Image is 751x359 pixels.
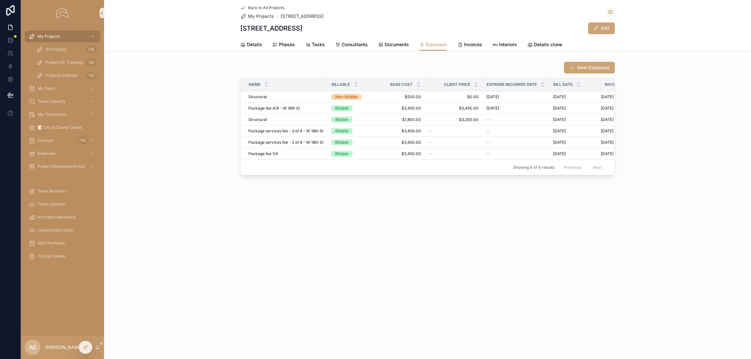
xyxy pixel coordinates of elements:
[426,41,447,48] span: Expenses
[331,128,372,134] a: Billable
[601,151,613,156] span: [DATE]
[429,106,479,111] span: $3,450.00
[281,13,323,20] a: [STREET_ADDRESS]
[588,22,615,34] button: Edit
[248,151,278,156] span: Package fee 1/4
[493,39,517,52] a: Interiors
[46,60,83,65] span: Project GC Tracking
[331,105,372,111] a: Billable
[380,106,421,111] span: $3,450.00
[601,117,641,122] a: [DATE]
[527,39,562,52] a: Details clone
[248,140,323,145] a: Package services fee - 2 of 4 - W 18th St
[380,117,421,122] a: $1,800.00
[86,72,96,79] div: 126
[601,128,613,134] span: [DATE]
[331,117,372,123] a: Billable
[38,34,60,39] span: My Projects
[601,94,613,100] span: [DATE]
[553,140,566,145] span: [DATE]
[247,41,262,48] span: Details
[312,41,325,48] span: Tasks
[553,117,597,122] a: [DATE]
[331,151,372,157] a: Billable
[335,151,349,157] div: Billable
[534,41,562,48] span: Details clone
[601,94,641,100] a: [DATE]
[486,128,490,134] span: --
[86,59,96,66] div: 126
[601,140,613,145] span: [DATE]
[429,151,479,156] a: --
[553,94,597,100] a: [DATE]
[38,125,82,130] span: 📝 City & County Codes
[553,106,597,111] a: [DATE]
[553,128,566,134] span: [DATE]
[486,140,545,145] a: --
[240,39,262,52] a: Details
[380,128,421,134] a: $3,450.00
[342,41,368,48] span: Consultants
[429,94,479,100] a: $0.00
[38,241,65,246] span: ADU Portfolios
[335,94,358,100] div: Non-billable
[38,112,66,117] span: My Timesheets
[553,140,597,145] a: [DATE]
[380,151,421,156] a: $3,450.00
[248,5,284,10] span: Back to All Projects
[25,161,100,172] a: Project Management Hub
[335,117,349,123] div: Billable
[25,224,100,236] a: Construction Costs
[25,96,100,107] a: Team Capacity
[248,151,323,156] a: Package fee 1/4
[378,39,409,52] a: Documents
[601,106,641,111] a: [DATE]
[380,140,421,145] a: $3,450.00
[486,117,490,122] span: --
[38,164,85,169] span: Project Management Hub
[38,86,55,91] span: My Tasks
[248,128,323,134] a: Package services fee - 3 of 4 - W 18th St
[601,106,613,111] span: [DATE]
[33,70,100,81] a: Projects Calendar126
[429,140,433,145] span: --
[486,106,499,111] span: [DATE]
[513,165,554,170] span: Showing 6 of 6 results
[419,39,447,51] a: Expenses
[487,82,537,87] span: Expense Incurred Date
[553,151,597,156] a: [DATE]
[38,99,66,104] span: Team Capacity
[331,140,372,145] a: Billable
[564,62,615,73] button: New Expenses
[25,122,100,133] a: 📝 City & County Codes
[25,83,100,94] a: My Tasks
[248,117,267,122] span: Structural
[553,82,573,87] span: Bill Date
[385,41,409,48] span: Documents
[38,138,53,143] span: Invoices
[429,128,479,134] a: --
[25,237,100,249] a: ADU Portfolios
[380,94,421,100] a: $500.00
[248,13,274,20] span: My Projects
[605,82,632,87] span: Invoice Date
[429,117,479,122] a: $3,200.00
[38,202,66,207] span: Team Calendar
[332,82,350,87] span: Billable
[272,39,295,52] a: Phases
[429,128,433,134] span: --
[279,41,295,48] span: Phases
[486,128,545,134] a: --
[248,94,323,100] a: Structural
[486,140,490,145] span: --
[553,128,597,134] a: [DATE]
[38,215,75,220] span: IA Project Marketing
